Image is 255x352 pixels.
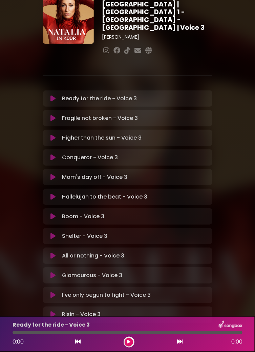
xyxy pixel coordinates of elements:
[62,173,127,181] p: Mom's day off - Voice 3
[62,134,142,142] p: Higher than the sun - Voice 3
[62,271,122,279] p: Glamourous - Voice 3
[13,338,24,346] span: 0:00
[62,212,104,221] p: Boom - Voice 3
[219,321,242,330] img: songbox-logo-white.png
[62,95,137,103] p: Ready for the ride - Voice 3
[62,193,147,201] p: Hallelujah to the beat - Voice 3
[231,338,242,346] span: 0:00
[62,232,107,240] p: Shelter - Voice 3
[62,291,151,299] p: I've only begun to fight - Voice 3
[62,153,118,162] p: Conqueror - Voice 3
[62,114,138,122] p: Fragile not broken - Voice 3
[102,34,212,40] h3: [PERSON_NAME]
[13,321,90,329] p: Ready for the ride - Voice 3
[62,311,101,319] p: Risin - Voice 3
[62,252,124,260] p: All or nothing - Voice 3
